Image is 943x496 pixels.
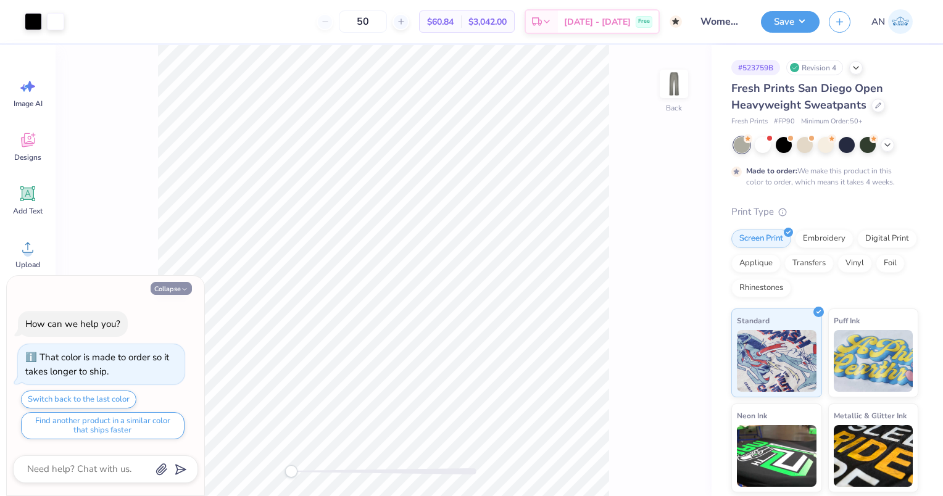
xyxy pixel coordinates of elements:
[285,465,297,477] div: Accessibility label
[25,318,120,330] div: How can we help you?
[731,60,780,75] div: # 523759B
[761,11,820,33] button: Save
[746,166,797,176] strong: Made to order:
[888,9,913,34] img: Arseima Negash
[834,314,860,327] span: Puff Ink
[746,165,898,188] div: We make this product in this color to order, which means it takes 4 weeks.
[731,205,918,219] div: Print Type
[737,330,816,392] img: Standard
[21,391,136,408] button: Switch back to the last color
[737,409,767,422] span: Neon Ink
[638,17,650,26] span: Free
[784,254,834,273] div: Transfers
[564,15,631,28] span: [DATE] - [DATE]
[834,425,913,487] img: Metallic & Glitter Ink
[25,351,169,378] div: That color is made to order so it takes longer to ship.
[837,254,872,273] div: Vinyl
[834,409,907,422] span: Metallic & Glitter Ink
[731,229,791,248] div: Screen Print
[876,254,905,273] div: Foil
[13,206,43,216] span: Add Text
[15,260,40,270] span: Upload
[871,15,885,29] span: AN
[731,254,781,273] div: Applique
[14,99,43,109] span: Image AI
[737,425,816,487] img: Neon Ink
[857,229,917,248] div: Digital Print
[834,330,913,392] img: Puff Ink
[731,81,883,112] span: Fresh Prints San Diego Open Heavyweight Sweatpants
[731,117,768,127] span: Fresh Prints
[666,102,682,114] div: Back
[731,279,791,297] div: Rhinestones
[21,412,185,439] button: Find another product in a similar color that ships faster
[427,15,454,28] span: $60.84
[339,10,387,33] input: – –
[786,60,843,75] div: Revision 4
[866,9,918,34] a: AN
[691,9,752,34] input: Untitled Design
[795,229,854,248] div: Embroidery
[662,72,686,96] img: Back
[737,314,770,327] span: Standard
[151,282,192,295] button: Collapse
[774,117,795,127] span: # FP90
[14,152,41,162] span: Designs
[801,117,863,127] span: Minimum Order: 50 +
[468,15,507,28] span: $3,042.00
